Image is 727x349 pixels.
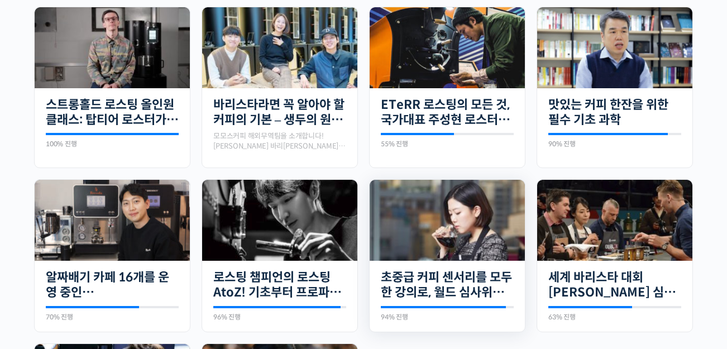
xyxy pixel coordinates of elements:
a: 바리스타라면 꼭 알아야 할 커피의 기본 – 생두의 원산지별 특징부터 구입, 품질 관리까지 [213,97,346,128]
div: 63% 진행 [548,314,681,321]
span: 설정 [173,273,186,282]
div: 96% 진행 [213,314,346,321]
a: 세계 바리스타 대회 [PERSON_NAME] 심사위원의 커피 센서리 스킬 기초 [548,270,681,300]
a: 대화 [74,256,144,284]
span: 대화 [102,274,116,283]
a: 로스팅 챔피언의 로스팅 AtoZ! 기초부터 프로파일 설계까지 [213,270,346,300]
span: 홈 [35,273,42,282]
div: 94% 진행 [381,314,514,321]
div: 70% 진행 [46,314,179,321]
div: 55% 진행 [381,141,514,147]
a: ETeRR 로스팅의 모든 것, 국가대표 주성현 로스터의 심화 클래스 [381,97,514,128]
a: 초중급 커피 센서리를 모두 한 강의로, 월드 심사위원의 센서리 클래스 [381,270,514,300]
div: 90% 진행 [548,141,681,147]
a: 설정 [144,256,214,284]
a: 맛있는 커피 한잔을 위한 필수 기초 과학 [548,97,681,128]
a: 알짜배기 카페 16개를 운영 중인 [PERSON_NAME] [PERSON_NAME]에게 듣는 “진짜 [PERSON_NAME] 카페 창업하기” [46,270,179,300]
a: 홈 [3,256,74,284]
div: 모모스커피 해외무역팀을 소개합니다! [PERSON_NAME] 바리[PERSON_NAME]는 2019년 [GEOGRAPHIC_DATA]에서 열린 World Barista Cha... [213,131,346,151]
a: 스트롱홀드 로스팅 올인원 클래스: 탑티어 로스터가 알려주는 스트롱홀드 A to Z 가이드 [46,97,179,128]
div: 100% 진행 [46,141,179,147]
